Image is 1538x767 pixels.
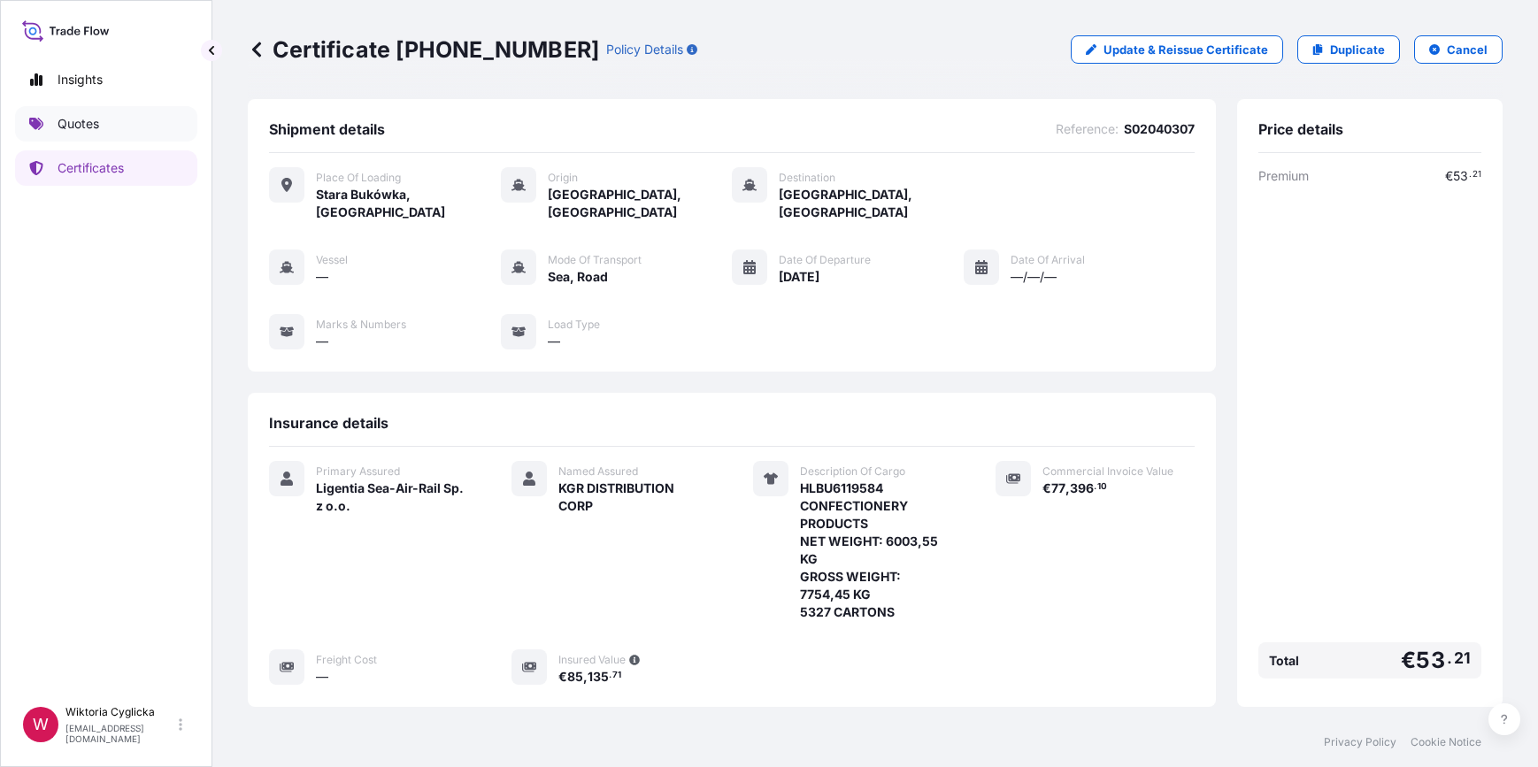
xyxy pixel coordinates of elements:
[316,318,406,332] span: Marks & Numbers
[558,671,567,683] span: €
[316,186,501,221] span: Stara Bukówka, [GEOGRAPHIC_DATA]
[316,653,377,667] span: Freight Cost
[316,171,401,185] span: Place of Loading
[1414,35,1503,64] button: Cancel
[1447,653,1452,663] span: .
[58,115,99,133] p: Quotes
[1447,41,1488,58] p: Cancel
[1454,653,1471,663] span: 21
[316,253,348,267] span: Vessel
[588,671,609,683] span: 135
[316,464,400,479] span: Primary Assured
[548,268,608,286] span: Sea, Road
[1330,41,1385,58] p: Duplicate
[548,318,600,332] span: Load Type
[1051,482,1065,495] span: 77
[1042,464,1173,479] span: Commercial Invoice Value
[33,716,49,733] span: W
[269,120,385,138] span: Shipment details
[779,186,964,221] span: [GEOGRAPHIC_DATA], [GEOGRAPHIC_DATA]
[1401,649,1416,671] span: €
[558,479,711,515] span: KGR DISTRIBUTION CORP
[548,186,733,221] span: [GEOGRAPHIC_DATA], [GEOGRAPHIC_DATA]
[1124,120,1195,138] span: S02040307
[567,671,583,683] span: 85
[15,106,197,142] a: Quotes
[612,672,621,679] span: 71
[1042,482,1051,495] span: €
[316,668,328,686] span: —
[58,71,103,88] p: Insights
[1011,268,1057,286] span: —/—/—
[800,464,905,479] span: Description Of Cargo
[1416,649,1444,671] span: 53
[15,62,197,97] a: Insights
[1065,482,1070,495] span: ,
[558,464,638,479] span: Named Assured
[1269,652,1299,670] span: Total
[779,253,871,267] span: Date of Departure
[609,672,611,679] span: .
[583,671,588,683] span: ,
[548,171,578,185] span: Origin
[269,414,388,432] span: Insurance details
[1071,35,1283,64] a: Update & Reissue Certificate
[800,479,953,621] span: HLBU6119584 CONFECTIONERY PRODUCTS NET WEIGHT: 6003,55 KG GROSS WEIGHT: 7754,45 KG 5327 CARTONS
[1445,170,1453,182] span: €
[15,150,197,186] a: Certificates
[1094,484,1096,490] span: .
[1011,253,1085,267] span: Date of Arrival
[606,41,683,58] p: Policy Details
[248,35,599,64] p: Certificate [PHONE_NUMBER]
[548,253,642,267] span: Mode of Transport
[1258,120,1343,138] span: Price details
[779,268,819,286] span: [DATE]
[316,333,328,350] span: —
[1469,172,1472,178] span: .
[58,159,124,177] p: Certificates
[1297,35,1400,64] a: Duplicate
[1056,120,1119,138] span: Reference :
[316,479,469,515] span: Ligentia Sea-Air-Rail Sp. z o.o.
[1453,170,1468,182] span: 53
[65,723,175,744] p: [EMAIL_ADDRESS][DOMAIN_NAME]
[1473,172,1481,178] span: 21
[548,333,560,350] span: —
[1104,41,1268,58] p: Update & Reissue Certificate
[558,653,626,667] span: Insured Value
[1097,484,1107,490] span: 10
[316,268,328,286] span: —
[1324,735,1396,749] a: Privacy Policy
[1411,735,1481,749] a: Cookie Notice
[1070,482,1094,495] span: 396
[1258,167,1309,185] span: Premium
[779,171,835,185] span: Destination
[65,705,175,719] p: Wiktoria Cyglicka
